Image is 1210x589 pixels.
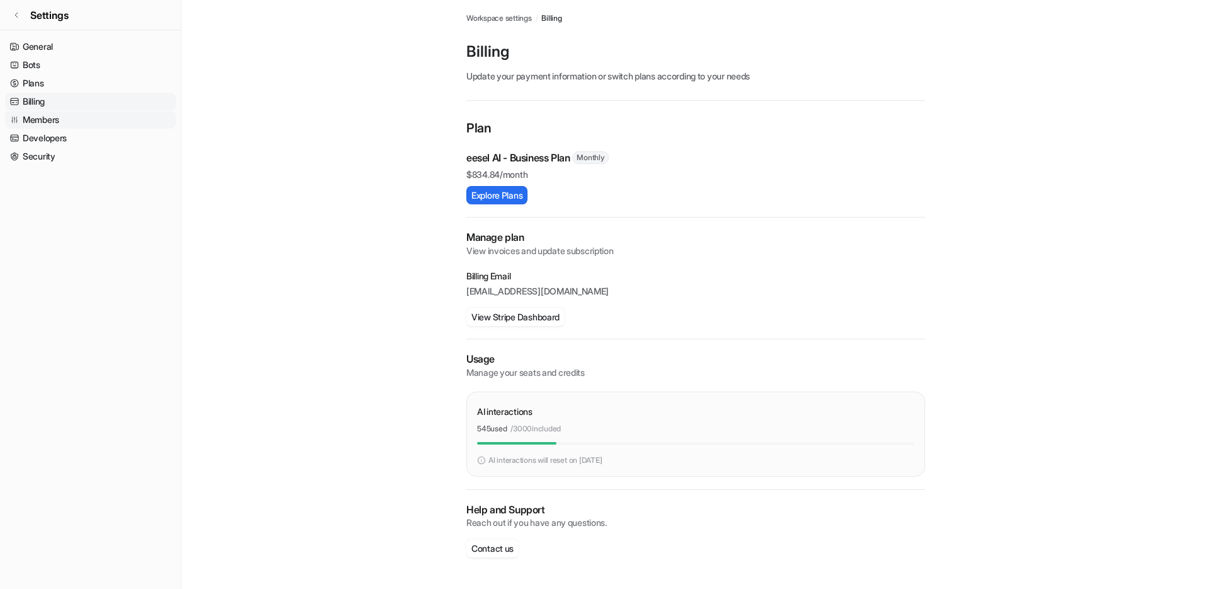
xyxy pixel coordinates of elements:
[466,245,925,257] p: View invoices and update subscription
[477,405,533,418] p: AI interactions
[466,308,565,326] button: View Stripe Dashboard
[477,423,507,434] p: 545 used
[466,13,532,24] a: Workspace settings
[5,129,176,147] a: Developers
[466,69,925,83] p: Update your payment information or switch plans according to your needs
[466,516,925,529] p: Reach out if you have any questions.
[5,148,176,165] a: Security
[510,423,561,434] p: / 3000 included
[466,150,570,165] p: eesel AI - Business Plan
[572,151,608,164] span: Monthly
[541,13,562,24] a: Billing
[466,119,925,140] p: Plan
[466,352,925,366] p: Usage
[5,56,176,74] a: Bots
[30,8,69,23] span: Settings
[466,168,925,181] p: $ 834.84/month
[5,74,176,92] a: Plans
[536,13,538,24] span: /
[466,366,925,379] p: Manage your seats and credits
[5,93,176,110] a: Billing
[5,38,176,55] a: General
[466,503,925,517] p: Help and Support
[466,539,519,557] button: Contact us
[5,111,176,129] a: Members
[466,42,925,62] p: Billing
[466,285,925,298] p: [EMAIL_ADDRESS][DOMAIN_NAME]
[466,270,925,283] p: Billing Email
[488,455,602,466] p: AI interactions will reset on [DATE]
[466,230,925,245] h2: Manage plan
[466,186,527,204] button: Explore Plans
